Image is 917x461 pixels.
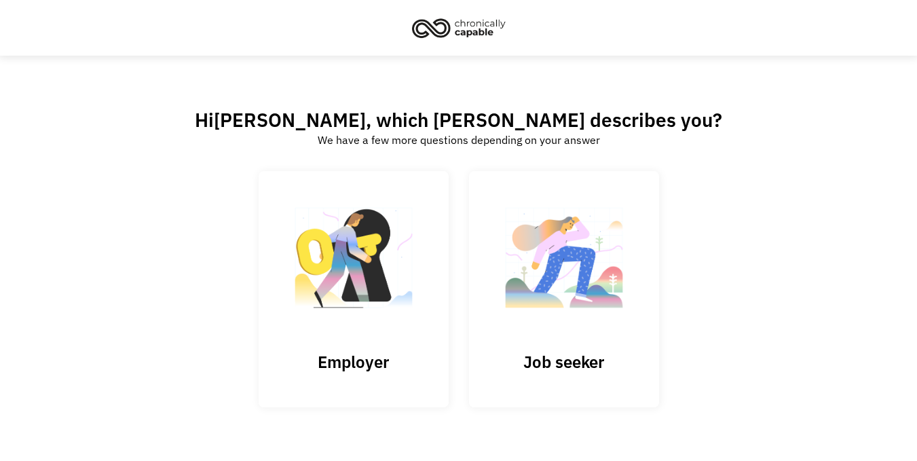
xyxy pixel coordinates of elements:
div: We have a few more questions depending on your answer [318,132,600,148]
input: Submit [259,171,449,407]
img: Chronically Capable logo [408,13,510,43]
span: [PERSON_NAME] [214,107,366,132]
a: Job seeker [469,171,659,407]
h2: Hi , which [PERSON_NAME] describes you? [195,108,722,132]
h3: Job seeker [496,352,632,372]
